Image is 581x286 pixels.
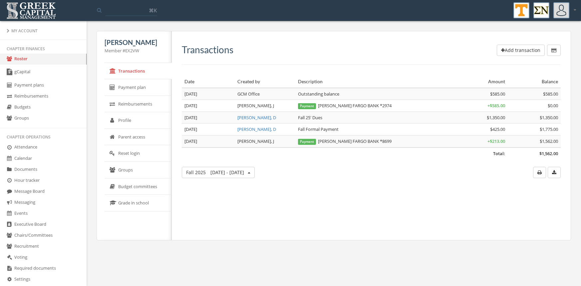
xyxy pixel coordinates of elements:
a: Reset login [105,145,172,162]
td: Outstanding balance [295,88,454,100]
td: [DATE] [182,112,235,124]
td: [DATE] [182,136,235,147]
button: Fall 2025[DATE] - [DATE] [182,167,255,178]
td: [DATE] [182,124,235,136]
div: Member # [105,48,164,54]
span: + $213.00 [487,138,505,144]
div: Description [298,78,452,85]
span: $1,350.00 [487,115,505,121]
span: [DATE] - [DATE] [210,169,244,175]
button: Add transaction [497,45,545,56]
span: [PERSON_NAME], J [237,103,274,109]
a: Reimbursements [105,96,172,113]
span: [PERSON_NAME] FARGO BANK *8699 [298,138,392,144]
div: My Account [7,28,80,34]
div: Balance [510,78,558,85]
span: [PERSON_NAME] [105,38,157,46]
span: Fall Formal Payment [298,126,339,132]
span: [PERSON_NAME], J [237,138,274,144]
div: Created by [237,78,293,85]
span: $1,775.00 [540,126,558,132]
span: $1,562.00 [539,150,558,156]
a: Grade in school [105,195,172,211]
span: + $585.00 [487,103,505,109]
a: Groups [105,162,172,178]
td: GCM Office [235,88,295,100]
a: Parent access [105,129,172,145]
span: $1,562.00 [540,138,558,144]
a: Profile [105,112,172,129]
div: Date [184,78,232,85]
a: Transactions [105,63,172,80]
h3: Transactions [182,45,233,55]
a: Payment plan [105,79,172,96]
span: ⌘K [149,7,157,14]
span: $425.00 [490,126,505,132]
span: Payment [298,139,316,145]
td: [DATE] [182,100,235,112]
span: $1,350.00 [540,115,558,121]
a: [PERSON_NAME], D [237,115,276,121]
span: $0.00 [548,103,558,109]
span: EX2VW [125,48,139,54]
a: Budget committees [105,178,172,195]
span: $585.00 [490,91,505,97]
a: [PERSON_NAME], D [237,126,276,132]
span: $585.00 [543,91,558,97]
span: Fall 25' Dues [298,115,322,121]
td: Total: [182,147,508,159]
span: [PERSON_NAME] FARGO BANK *2974 [298,103,392,109]
span: Fall 2025 [186,169,244,175]
span: Payment [298,103,316,109]
td: [DATE] [182,88,235,100]
div: Amount [457,78,505,85]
